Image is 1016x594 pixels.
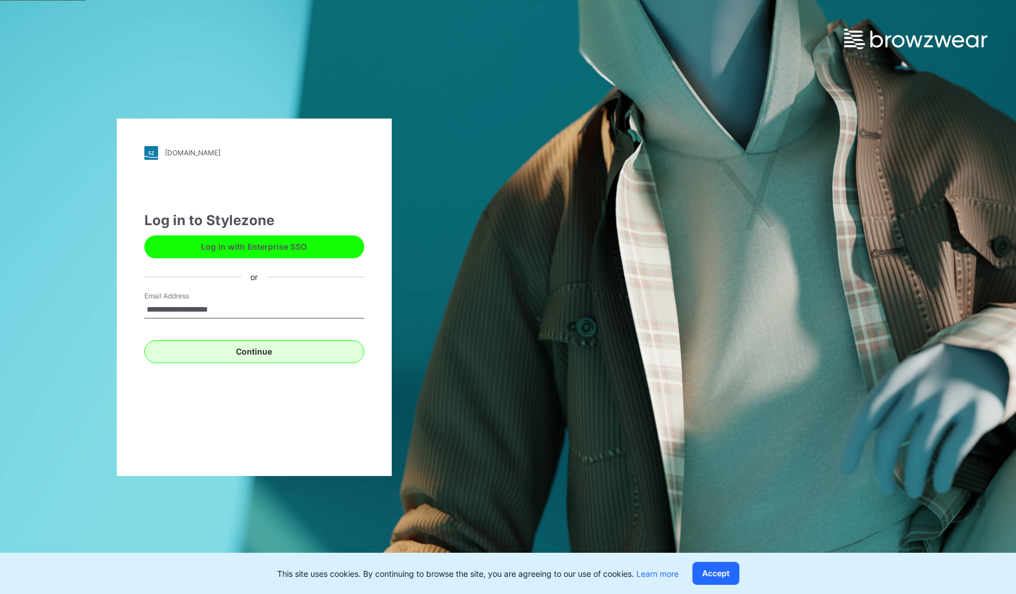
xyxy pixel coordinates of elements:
[144,146,364,160] a: [DOMAIN_NAME]
[144,340,364,363] button: Continue
[241,271,267,283] div: or
[636,569,679,579] a: Learn more
[692,562,739,585] button: Accept
[165,148,220,157] div: [DOMAIN_NAME]
[144,291,225,301] label: Email Address
[144,210,364,231] div: Log in to Stylezone
[277,568,679,580] p: This site uses cookies. By continuing to browse the site, you are agreeing to our use of cookies.
[844,29,987,49] img: browzwear-logo.e42bd6dac1945053ebaf764b6aa21510.svg
[144,146,158,160] img: stylezone-logo.562084cfcfab977791bfbf7441f1a819.svg
[144,235,364,258] button: Log in with Enterprise SSO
